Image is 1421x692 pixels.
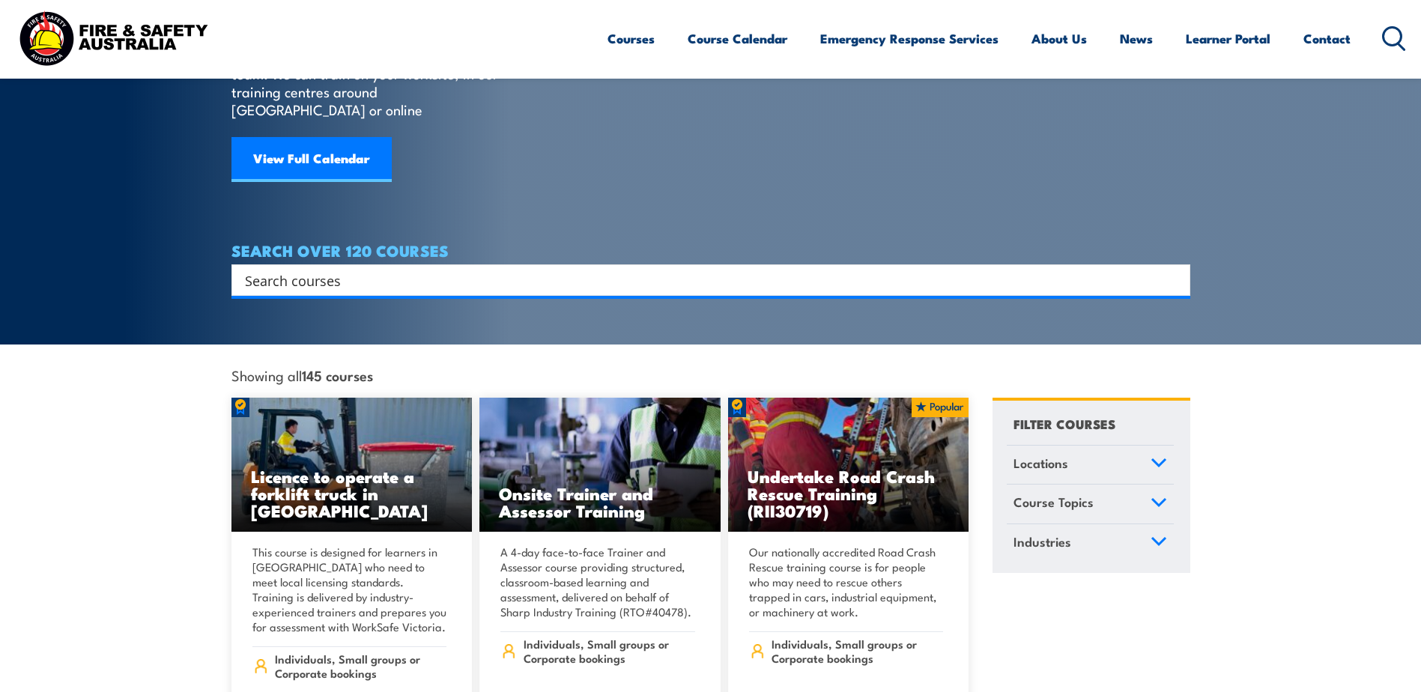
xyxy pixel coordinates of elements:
[231,242,1190,258] h4: SEARCH OVER 120 COURSES
[688,19,787,58] a: Course Calendar
[275,652,446,680] span: Individuals, Small groups or Corporate bookings
[1014,453,1068,473] span: Locations
[1164,270,1185,291] button: Search magnifier button
[749,544,944,619] p: Our nationally accredited Road Crash Rescue training course is for people who may need to rescue ...
[479,398,721,532] a: Onsite Trainer and Assessor Training
[1303,19,1351,58] a: Contact
[231,398,473,532] img: Licence to operate a forklift truck Training
[608,19,655,58] a: Courses
[1014,492,1094,512] span: Course Topics
[1186,19,1270,58] a: Learner Portal
[302,365,373,385] strong: 145 courses
[820,19,999,58] a: Emergency Response Services
[728,398,969,532] a: Undertake Road Crash Rescue Training (RII30719)
[479,398,721,532] img: Safety For Leaders
[231,137,392,182] a: View Full Calendar
[499,485,701,519] h3: Onsite Trainer and Assessor Training
[1007,446,1174,485] a: Locations
[728,398,969,532] img: Road Crash Rescue Training
[231,46,505,118] p: Find a course thats right for you and your team. We can train on your worksite, in our training c...
[524,637,695,665] span: Individuals, Small groups or Corporate bookings
[231,367,373,383] span: Showing all
[748,467,950,519] h3: Undertake Road Crash Rescue Training (RII30719)
[1014,413,1115,434] h4: FILTER COURSES
[1120,19,1153,58] a: News
[252,544,447,634] p: This course is designed for learners in [GEOGRAPHIC_DATA] who need to meet local licensing standa...
[1007,524,1174,563] a: Industries
[1007,485,1174,523] a: Course Topics
[245,269,1157,291] input: Search input
[1031,19,1087,58] a: About Us
[1014,532,1071,552] span: Industries
[248,270,1160,291] form: Search form
[251,467,453,519] h3: Licence to operate a forklift truck in [GEOGRAPHIC_DATA]
[500,544,695,619] p: A 4-day face-to-face Trainer and Assessor course providing structured, classroom-based learning a...
[231,398,473,532] a: Licence to operate a forklift truck in [GEOGRAPHIC_DATA]
[772,637,943,665] span: Individuals, Small groups or Corporate bookings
